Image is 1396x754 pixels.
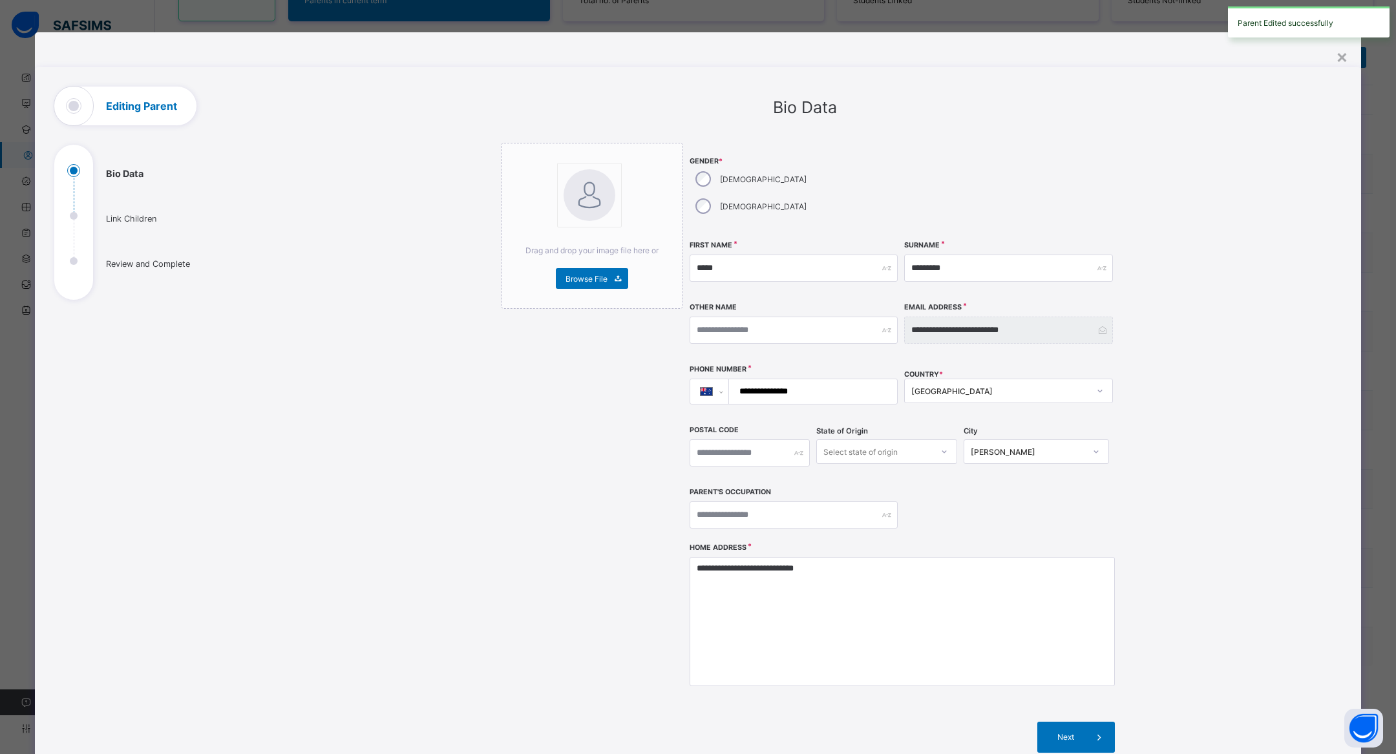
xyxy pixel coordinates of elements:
[773,98,837,117] span: Bio Data
[501,143,683,309] div: bannerImageDrag and drop your image file here orBrowse File
[690,488,771,496] label: Parent's Occupation
[964,426,978,435] span: City
[690,303,737,311] label: Other Name
[525,246,659,255] span: Drag and drop your image file here or
[1336,45,1348,67] div: ×
[904,303,962,311] label: Email Address
[823,439,898,464] div: Select state of origin
[690,365,746,373] label: Phone Number
[564,169,615,221] img: bannerImage
[690,157,898,165] span: Gender
[690,426,739,434] label: Postal Code
[566,274,608,284] span: Browse File
[911,386,1088,396] div: [GEOGRAPHIC_DATA]
[720,202,807,211] label: [DEMOGRAPHIC_DATA]
[1344,709,1383,748] button: Open asap
[690,241,732,249] label: First Name
[1047,732,1084,742] span: Next
[1228,6,1390,37] div: Parent Edited successfully
[106,101,177,111] h1: Editing Parent
[904,241,940,249] label: Surname
[690,543,746,552] label: Home Address
[904,370,943,379] span: COUNTRY
[816,426,868,435] span: State of Origin
[971,447,1085,457] div: [PERSON_NAME]
[720,174,807,184] label: [DEMOGRAPHIC_DATA]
